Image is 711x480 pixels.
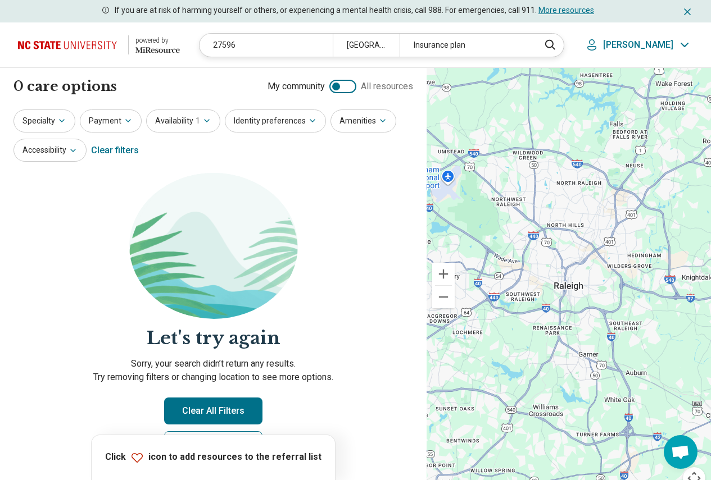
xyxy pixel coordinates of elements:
h1: 0 care options [13,77,117,96]
p: [PERSON_NAME] [603,39,673,51]
button: Amenities [330,109,396,132]
img: North Carolina State University [18,31,121,58]
div: 27596 [200,34,333,57]
span: All resources [361,80,413,93]
p: Sorry, your search didn’t return any results. Try removing filters or changing location to see mo... [13,357,413,384]
button: Zoom out [432,286,455,308]
h2: Let's try again [13,326,413,351]
button: Zoom in [432,263,455,285]
button: Specialty [13,109,75,132]
button: Identity preferences [225,109,326,132]
div: Clear filters [91,137,139,164]
span: 1 [196,115,200,127]
div: powered by [135,35,180,45]
button: Availability1 [146,109,220,132]
button: Dismiss [682,4,693,18]
div: Open chat [664,435,698,469]
p: If you are at risk of harming yourself or others, or experiencing a mental health crisis, call 98... [115,4,594,16]
p: Click icon to add resources to the referral list [105,451,321,464]
div: [GEOGRAPHIC_DATA], [GEOGRAPHIC_DATA] [333,34,400,57]
button: Payment [80,109,142,132]
span: My community [268,80,325,93]
a: Get matched [164,431,262,458]
button: Clear All Filters [164,397,262,424]
a: More resources [538,6,594,15]
div: Insurance plan [400,34,533,57]
button: Accessibility [13,139,87,162]
a: North Carolina State University powered by [18,31,180,58]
